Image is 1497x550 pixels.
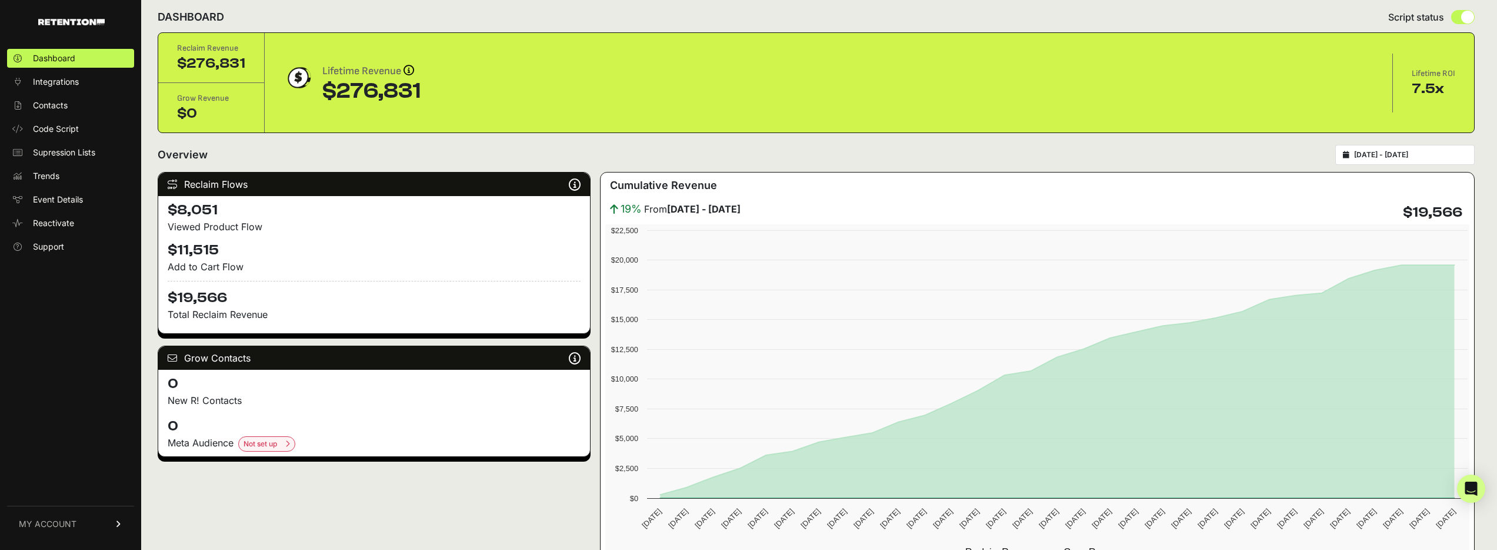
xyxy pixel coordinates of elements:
div: Lifetime Revenue [322,63,421,79]
div: Open Intercom Messenger [1457,475,1485,503]
text: $7,500 [615,405,638,413]
div: Add to Cart Flow [168,260,581,274]
div: $0 [177,104,245,123]
text: [DATE] [799,507,822,530]
text: [DATE] [1169,507,1192,530]
div: Reclaim Revenue [177,42,245,54]
text: [DATE] [1143,507,1166,530]
h2: DASHBOARD [158,9,224,25]
text: [DATE] [931,507,954,530]
span: Dashboard [33,52,75,64]
h4: $11,515 [168,241,581,260]
text: [DATE] [958,507,981,530]
span: Trends [33,170,59,182]
span: From [644,202,741,216]
h4: $8,051 [168,201,581,220]
text: [DATE] [878,507,901,530]
text: $22,500 [611,226,638,235]
span: MY ACCOUNT [19,518,76,530]
text: [DATE] [1222,507,1245,530]
h2: Overview [158,147,208,163]
a: Contacts [7,96,134,115]
div: $276,831 [177,54,245,73]
strong: [DATE] - [DATE] [667,203,741,215]
img: Retention.com [38,19,105,25]
text: $17,500 [611,286,638,294]
text: $10,000 [611,375,638,383]
text: [DATE] [1408,507,1431,530]
span: Reactivate [33,217,74,229]
a: Supression Lists [7,143,134,162]
div: Viewed Product Flow [168,220,581,234]
p: Total Reclaim Revenue [168,307,581,322]
text: [DATE] [1355,507,1378,530]
text: $20,000 [611,256,638,264]
a: Reactivate [7,214,134,233]
text: [DATE] [1275,507,1298,530]
div: $276,831 [322,79,421,103]
h4: 0 [168,417,581,436]
text: $5,000 [615,434,638,443]
text: [DATE] [1196,507,1219,530]
text: [DATE] [1011,507,1033,530]
a: Integrations [7,72,134,91]
text: $15,000 [611,315,638,324]
text: [DATE] [1249,507,1272,530]
text: [DATE] [746,507,769,530]
img: dollar-coin-05c43ed7efb7bc0c12610022525b4bbbb207c7efeef5aecc26f025e68dcafac9.png [284,63,313,92]
a: Dashboard [7,49,134,68]
text: [DATE] [1434,507,1457,530]
p: New R! Contacts [168,393,581,407]
text: [DATE] [1328,507,1351,530]
span: Support [33,241,64,253]
span: Contacts [33,100,68,111]
text: [DATE] [1116,507,1139,530]
div: 7.5x [1412,79,1455,98]
text: [DATE] [640,507,663,530]
div: Grow Contacts [158,346,590,370]
span: Event Details [33,194,83,206]
text: [DATE] [852,507,875,530]
text: [DATE] [984,507,1007,530]
h4: $19,566 [1403,203,1462,222]
div: Lifetime ROI [1412,68,1455,79]
a: Support [7,237,134,256]
text: [DATE] [905,507,928,530]
span: Supression Lists [33,147,95,158]
text: $0 [629,494,638,503]
text: [DATE] [1302,507,1325,530]
a: Trends [7,167,134,185]
text: $12,500 [611,345,638,354]
text: [DATE] [825,507,848,530]
text: [DATE] [772,507,795,530]
text: [DATE] [1090,507,1113,530]
h4: $19,566 [168,281,581,307]
div: Reclaim Flows [158,173,590,196]
a: Code Script [7,120,134,138]
div: Grow Revenue [177,92,245,104]
div: Meta Audience [168,436,581,452]
span: 19% [621,201,642,217]
span: Integrations [33,76,79,88]
a: Event Details [7,190,134,209]
text: [DATE] [666,507,689,530]
span: Script status [1388,10,1444,24]
text: $2,500 [615,464,638,473]
text: [DATE] [1063,507,1086,530]
text: [DATE] [719,507,742,530]
a: MY ACCOUNT [7,506,134,542]
text: [DATE] [1037,507,1060,530]
h3: Cumulative Revenue [610,177,717,194]
text: [DATE] [693,507,716,530]
span: Code Script [33,123,79,135]
text: [DATE] [1381,507,1404,530]
h4: 0 [168,375,581,393]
